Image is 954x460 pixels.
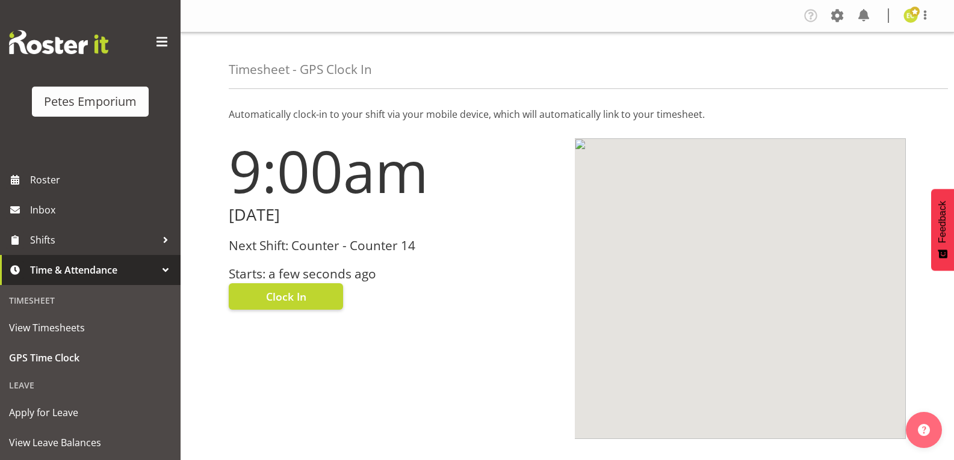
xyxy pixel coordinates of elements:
a: View Leave Balances [3,428,178,458]
span: Time & Attendance [30,261,156,279]
button: Feedback - Show survey [931,189,954,271]
span: View Leave Balances [9,434,172,452]
span: Feedback [937,201,948,243]
h3: Starts: a few seconds ago [229,267,560,281]
div: Timesheet [3,288,178,313]
img: Rosterit website logo [9,30,108,54]
img: emma-croft7499.jpg [903,8,918,23]
p: Automatically clock-in to your shift via your mobile device, which will automatically link to you... [229,107,906,121]
span: Apply for Leave [9,403,172,422]
span: Inbox [30,201,175,219]
h3: Next Shift: Counter - Counter 14 [229,239,560,253]
h2: [DATE] [229,206,560,224]
a: Apply for Leave [3,397,178,428]
button: Clock In [229,283,343,310]
div: Leave [3,373,178,397]
span: Roster [30,171,175,189]
span: GPS Time Clock [9,349,172,367]
h4: Timesheet - GPS Clock In [229,63,372,76]
div: Petes Emporium [44,93,137,111]
h1: 9:00am [229,138,560,203]
span: Clock In [266,289,306,304]
span: Shifts [30,231,156,249]
a: GPS Time Clock [3,343,178,373]
span: View Timesheets [9,319,172,337]
img: help-xxl-2.png [918,424,930,436]
a: View Timesheets [3,313,178,343]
